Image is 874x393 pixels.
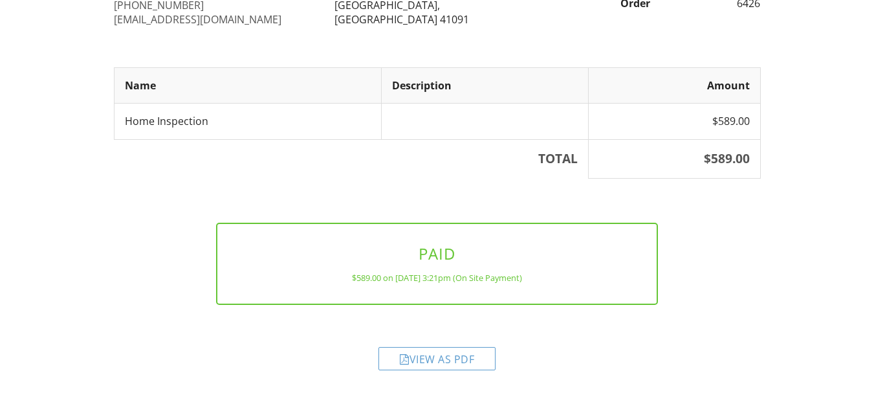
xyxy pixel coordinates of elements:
[114,12,281,27] a: [EMAIL_ADDRESS][DOMAIN_NAME]
[238,273,636,283] div: $589.00 on [DATE] 3:21pm (On Site Payment)
[114,67,382,103] th: Name
[588,67,760,103] th: Amount
[382,67,588,103] th: Description
[238,245,636,262] h3: PAID
[378,355,496,369] a: View as PDF
[114,139,588,178] th: TOTAL
[588,104,760,139] td: $589.00
[378,347,496,370] div: View as PDF
[114,104,382,139] td: Home Inspection
[588,139,760,178] th: $589.00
